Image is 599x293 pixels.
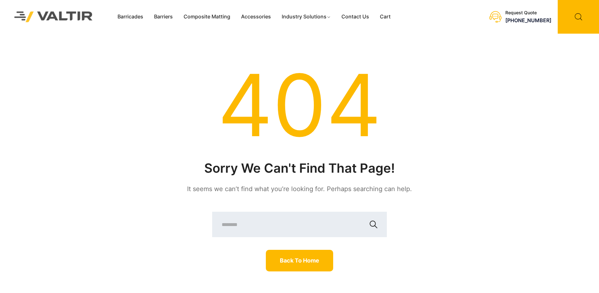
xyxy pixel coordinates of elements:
a: Cart [374,12,396,22]
a: Barriers [149,12,178,22]
div: Request Quote [505,10,551,16]
p: It seems we can’t find what you’re looking for. Perhaps searching can help. [98,185,501,193]
h1: 404 [98,62,501,148]
a: Back To Home [266,250,333,271]
a: Contact Us [336,12,374,22]
h2: Sorry We Can't Find That Page! [98,161,501,176]
a: [PHONE_NUMBER] [505,17,551,23]
a: Accessories [236,12,276,22]
a: Composite Matting [178,12,236,22]
a: Industry Solutions [276,12,336,22]
img: Valtir Rentals [6,3,101,30]
a: Barricades [112,12,149,22]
